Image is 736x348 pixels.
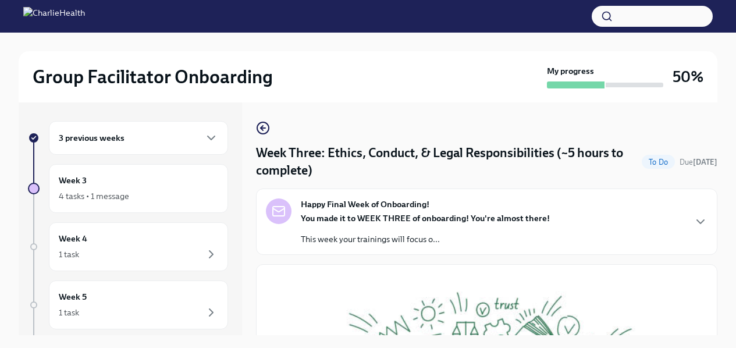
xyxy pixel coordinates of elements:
h6: Week 4 [59,232,87,245]
span: October 13th, 2025 09:00 [680,157,717,168]
strong: You made it to WEEK THREE of onboarding! You're almost there! [301,213,550,223]
a: Week 34 tasks • 1 message [28,164,228,213]
a: Week 51 task [28,280,228,329]
h4: Week Three: Ethics, Conduct, & Legal Responsibilities (~5 hours to complete) [256,144,637,179]
strong: [DATE] [693,158,717,166]
img: CharlieHealth [23,7,85,26]
p: This week your trainings will focus o... [301,233,550,245]
h2: Group Facilitator Onboarding [33,65,273,88]
h6: Week 5 [59,290,87,303]
span: To Do [642,158,675,166]
h3: 50% [673,66,703,87]
strong: Happy Final Week of Onboarding! [301,198,429,210]
strong: My progress [547,65,594,77]
div: 1 task [59,307,79,318]
h6: 3 previous weeks [59,132,125,144]
div: 4 tasks • 1 message [59,190,129,202]
h6: Week 3 [59,174,87,187]
a: Week 41 task [28,222,228,271]
span: Due [680,158,717,166]
div: 3 previous weeks [49,121,228,155]
div: 1 task [59,248,79,260]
